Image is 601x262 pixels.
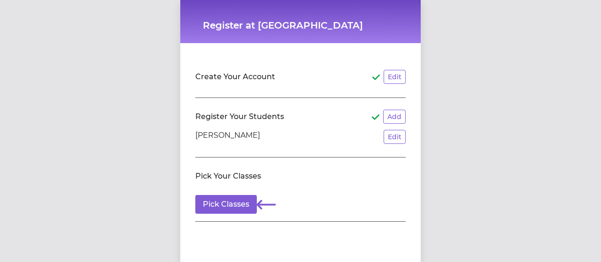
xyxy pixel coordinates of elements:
button: Edit [384,130,406,144]
h2: Create Your Account [195,71,275,82]
p: [PERSON_NAME] [195,130,260,144]
button: Pick Classes [195,195,257,214]
h1: Register at [GEOGRAPHIC_DATA] [203,19,398,32]
h2: Pick Your Classes [195,171,261,182]
button: Add [383,110,406,124]
button: Edit [384,70,406,84]
h2: Register Your Students [195,111,284,122]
